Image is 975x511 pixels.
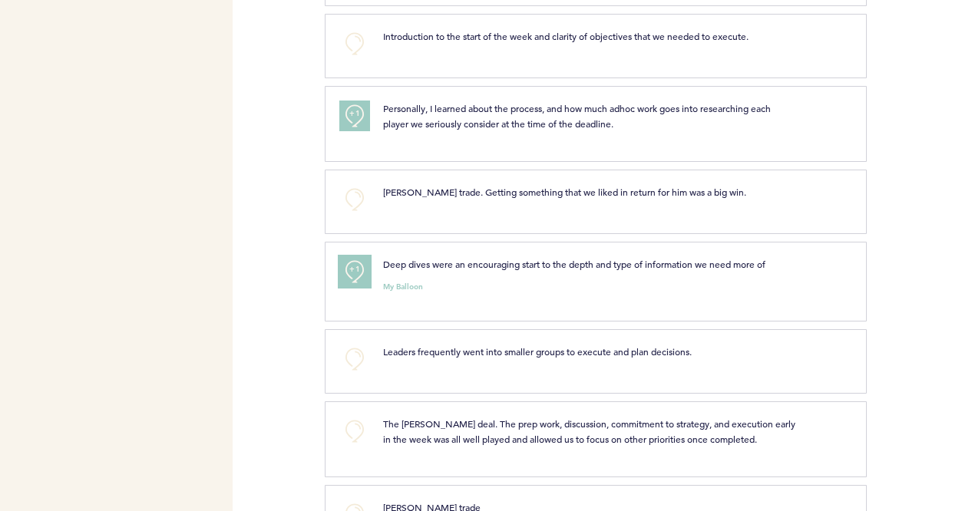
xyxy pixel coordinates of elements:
[349,106,360,121] span: +1
[383,345,692,358] span: Leaders frequently went into smaller groups to execute and plan decisions.
[349,262,360,277] span: +1
[383,283,423,291] small: My Balloon
[339,256,370,287] button: +1
[383,30,749,42] span: Introduction to the start of the week and clarity of objectives that we needed to execute.
[339,101,370,131] button: +1
[383,186,746,198] span: [PERSON_NAME] trade. Getting something that we liked in return for him was a big win.
[383,258,765,270] span: Deep dives were an encouraging start to the depth and type of information we need more of
[383,102,773,130] span: Personally, I learned about the process, and how much adhoc work goes into researching each playe...
[383,417,798,445] span: The [PERSON_NAME] deal. The prep work, discussion, commitment to strategy, and execution early in...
